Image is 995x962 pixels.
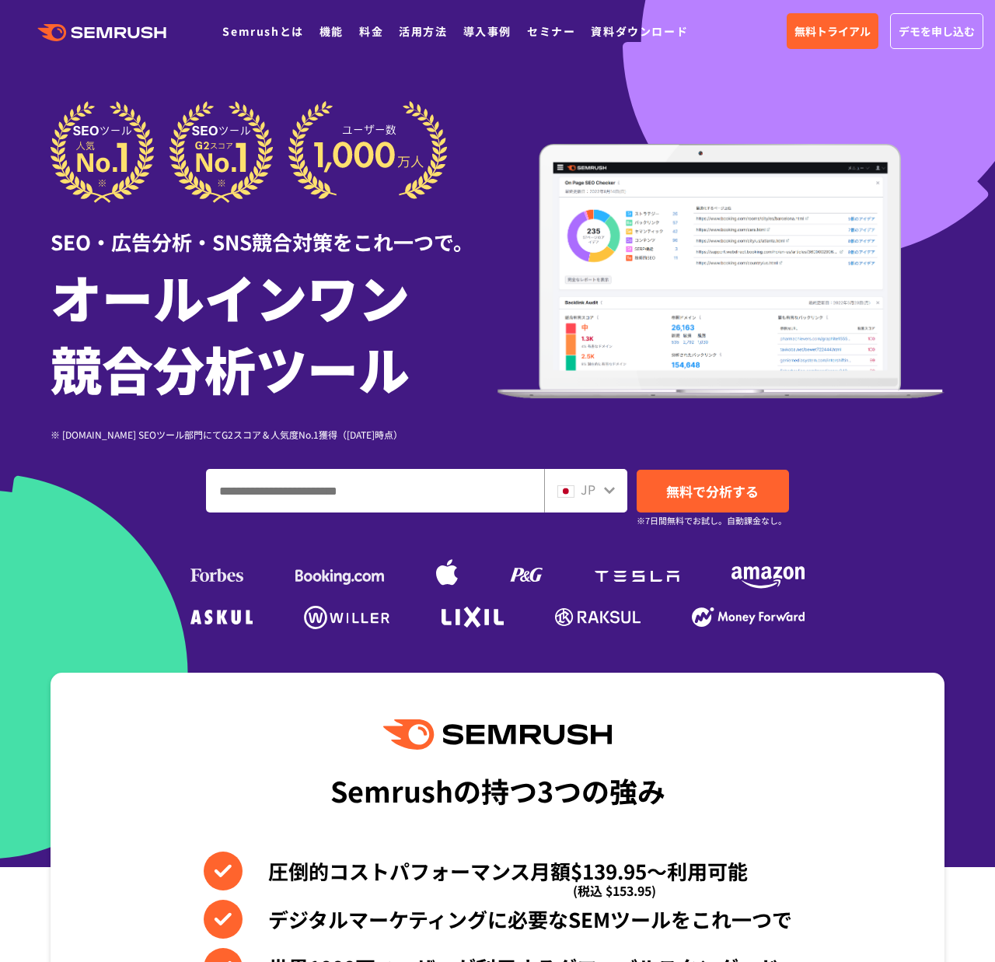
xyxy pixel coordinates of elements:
[51,427,497,442] div: ※ [DOMAIN_NAME] SEOツール部門にてG2スコア＆人気度No.1獲得（[DATE]時点）
[399,23,447,39] a: 活用方法
[204,852,792,890] li: 圧倒的コストパフォーマンス月額$139.95〜利用可能
[463,23,511,39] a: 導入事例
[666,481,759,501] span: 無料で分析する
[581,480,595,498] span: JP
[637,513,787,528] small: ※7日間無料でお試し。自動課金なし。
[787,13,878,49] a: 無料トライアル
[222,23,303,39] a: Semrushとは
[51,261,497,404] h1: オールインワン 競合分析ツール
[637,470,789,512] a: 無料で分析する
[794,23,871,40] span: 無料トライアル
[51,203,497,257] div: SEO・広告分析・SNS競合対策をこれ一つで。
[890,13,983,49] a: デモを申し込む
[591,23,688,39] a: 資料ダウンロード
[383,719,612,750] img: Semrush
[319,23,344,39] a: 機能
[330,761,665,819] div: Semrushの持つ3つの強み
[359,23,383,39] a: 料金
[527,23,575,39] a: セミナー
[204,900,792,939] li: デジタルマーケティングに必要なSEMツールをこれ一つで
[573,871,656,910] span: (税込 $153.95)
[207,470,543,512] input: ドメイン、キーワードまたはURLを入力してください
[899,23,975,40] span: デモを申し込む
